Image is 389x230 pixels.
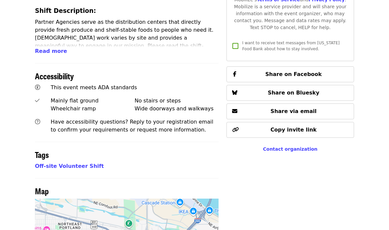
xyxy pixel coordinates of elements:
i: check icon [35,98,40,104]
div: Wheelchair ramp [51,105,135,113]
button: Copy invite link [226,122,354,138]
span: This event meets ADA standards [51,85,137,91]
span: Read more [35,48,67,55]
a: Off-site Volunteer Shift [35,163,104,170]
span: Share on Facebook [265,71,322,78]
span: Tags [35,149,49,161]
a: Contact organization [263,147,317,152]
span: I want to receive text messages from [US_STATE] Food Bank about how to stay involved. [242,41,340,52]
button: Share on Facebook [226,67,354,83]
button: Share on Bluesky [226,85,354,101]
button: Read more [35,48,67,56]
p: Partner Agencies serve as the distribution centers that directly provide fresh produce and shelf-... [35,19,219,66]
span: Accessibility [35,70,74,82]
div: Wide doorways and walkways [135,105,219,113]
div: No stairs or steps [135,97,219,105]
span: Have accessibility questions? Reply to your registration email to confirm your requirements or re... [51,119,213,133]
button: Share via email [226,104,354,120]
span: Share on Bluesky [268,90,319,96]
span: Copy invite link [270,127,316,133]
i: universal-access icon [35,85,40,91]
strong: Shift Description: [35,8,96,15]
i: question-circle icon [35,119,40,125]
span: Share via email [271,108,317,115]
div: Mainly flat ground [51,97,135,105]
span: Map [35,185,49,197]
